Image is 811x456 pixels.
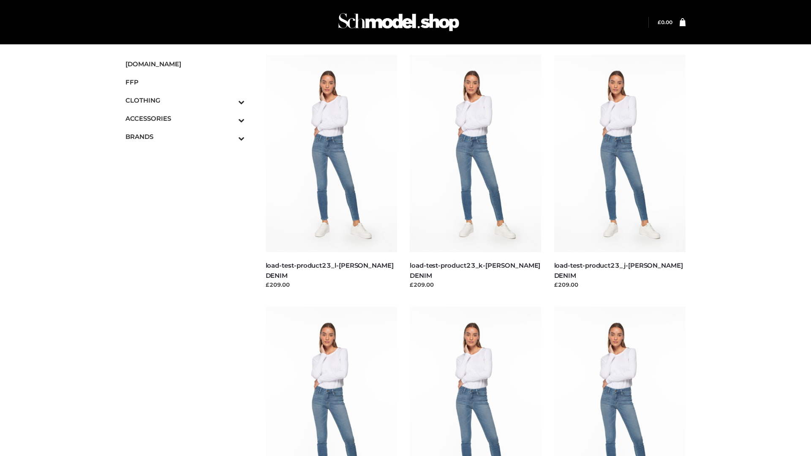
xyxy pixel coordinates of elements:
span: [DOMAIN_NAME] [125,59,245,69]
a: load-test-product23_j-[PERSON_NAME] DENIM [554,261,683,279]
span: ACCESSORIES [125,114,245,123]
div: £209.00 [410,280,542,289]
bdi: 0.00 [658,19,672,25]
span: CLOTHING [125,95,245,105]
div: £209.00 [266,280,397,289]
span: FFP [125,77,245,87]
span: BRANDS [125,132,245,141]
a: CLOTHINGToggle Submenu [125,91,245,109]
a: load-test-product23_k-[PERSON_NAME] DENIM [410,261,540,279]
a: load-test-product23_l-[PERSON_NAME] DENIM [266,261,394,279]
a: £0.00 [658,19,672,25]
img: Schmodel Admin 964 [335,5,462,39]
a: ACCESSORIESToggle Submenu [125,109,245,128]
button: Toggle Submenu [215,91,245,109]
span: £ [658,19,661,25]
a: [DOMAIN_NAME] [125,55,245,73]
button: Toggle Submenu [215,109,245,128]
div: £209.00 [554,280,686,289]
a: FFP [125,73,245,91]
a: BRANDSToggle Submenu [125,128,245,146]
button: Toggle Submenu [215,128,245,146]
